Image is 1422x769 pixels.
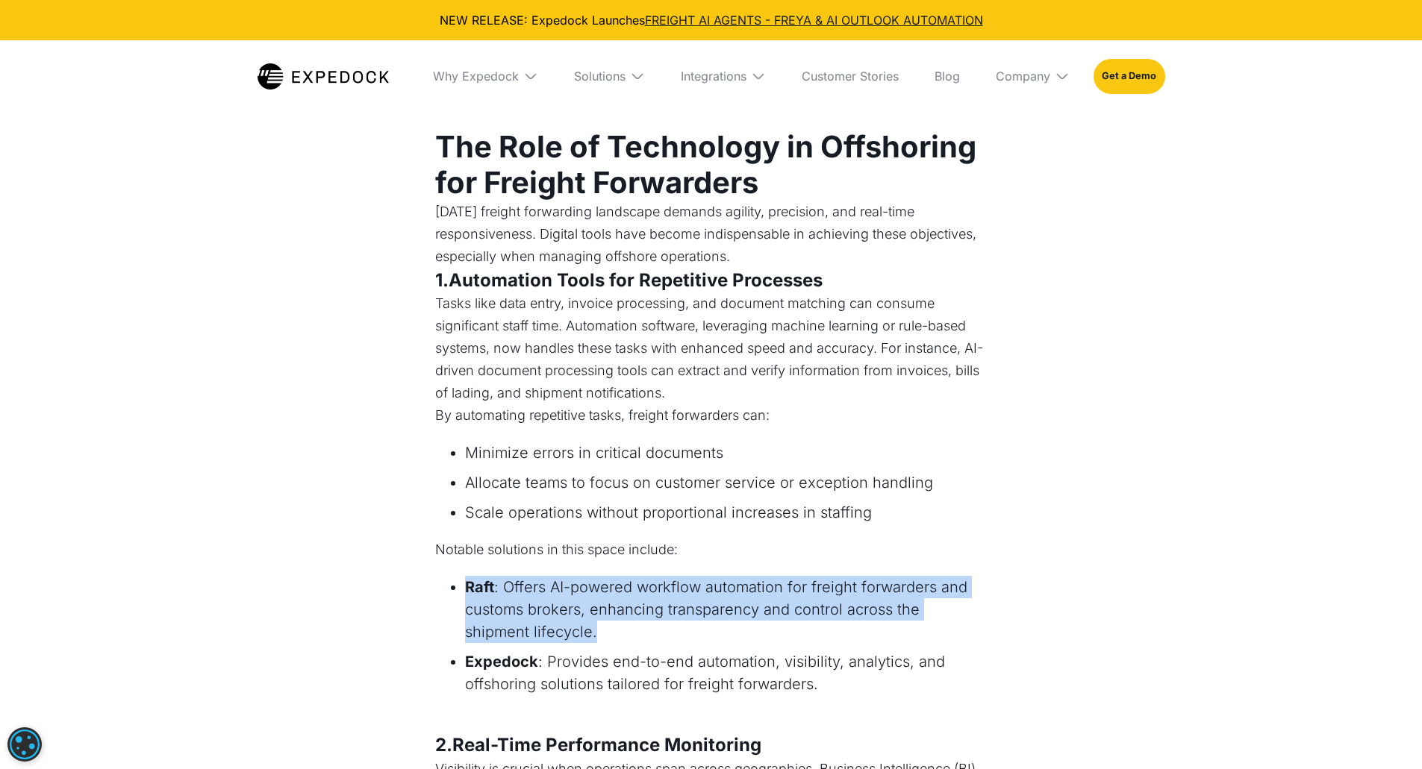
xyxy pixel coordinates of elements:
div: Why Expedock [433,69,519,84]
li: Minimize errors in critical documents [465,442,988,464]
li: Scale operations without proportional increases in staffing [465,501,988,524]
strong: Automation Tools for Repetitive Processes [449,269,823,291]
p: ‍ [435,107,988,129]
p: By automating repetitive tasks, freight forwarders can: [435,404,988,427]
a: Blog [923,40,972,112]
a: Customer Stories [790,40,911,112]
strong: Raft [465,578,494,596]
p: Tasks like data entry, invoice processing, and document matching can consume significant staff ti... [435,292,988,404]
strong: Expedock [465,653,538,671]
li: : Offers AI-powered workflow automation for freight forwarders and customs brokers, enhancing tra... [465,576,988,643]
div: Why Expedock [421,40,550,112]
div: Integrations [669,40,778,112]
iframe: Chat Widget [1173,608,1422,769]
h5: 2. [435,732,988,758]
div: Solutions [574,69,626,84]
div: Company [996,69,1050,84]
h5: 1. [435,268,988,293]
div: Solutions [562,40,657,112]
h3: The Role of Technology in Offshoring for Freight Forwarders [435,129,988,201]
a: FREIGHT AI AGENTS - FREYA & AI OUTLOOK AUTOMATION [645,13,983,28]
strong: Real-Time Performance Monitoring [452,734,761,756]
div: NEW RELEASE: Expedock Launches [12,12,1410,28]
li: : Provides end-to-end automation, visibility, analytics, and offshoring solutions tailored for fr... [465,650,988,718]
p: [DATE] freight forwarding landscape demands agility, precision, and real-time responsiveness. Dig... [435,201,988,268]
div: Company [984,40,1082,112]
p: Notable solutions in this space include: [435,539,988,561]
div: Integrations [681,69,746,84]
a: Get a Demo [1094,59,1164,93]
li: Allocate teams to focus on customer service or exception handling [465,471,988,494]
